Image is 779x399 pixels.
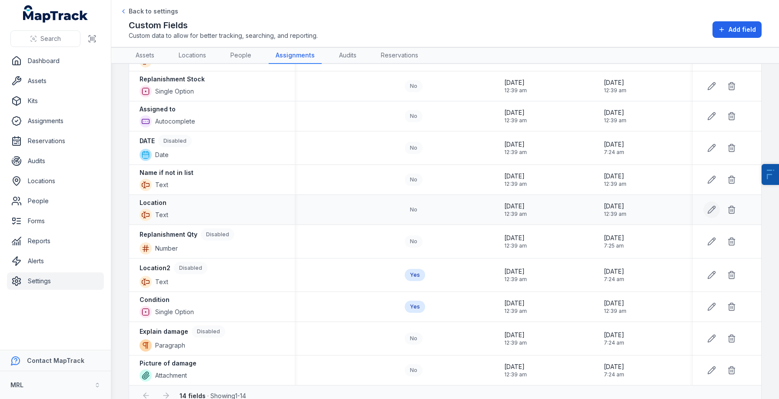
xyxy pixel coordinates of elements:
time: 15/09/2025, 12:39:03 am [604,108,626,124]
time: 15/09/2025, 12:39:03 am [504,267,527,283]
span: [DATE] [504,108,527,117]
a: Assets [7,72,104,90]
span: 12:39 am [504,276,527,283]
time: 15/09/2025, 12:39:03 am [504,362,527,378]
strong: Condition [140,295,170,304]
span: [DATE] [604,234,624,242]
strong: Picture of damage [140,359,196,368]
strong: Replanishment Qty [140,230,197,239]
span: 12:39 am [504,339,527,346]
a: Alerts [7,252,104,270]
span: [DATE] [604,331,624,339]
a: Back to settings [120,7,178,16]
a: People [223,47,258,64]
time: 15/09/2025, 12:39:03 am [504,78,527,94]
strong: Replanishment Stock [140,75,205,84]
span: 12:39 am [604,211,626,218]
time: 15/09/2025, 12:39:03 am [604,172,626,188]
span: Paragraph [155,341,185,350]
time: 15/09/2025, 12:39:03 am [504,140,527,156]
span: [DATE] [604,267,624,276]
time: 15/09/2025, 12:39:03 am [504,202,527,218]
div: No [405,235,423,248]
button: Add field [712,21,762,38]
time: 15/09/2025, 12:39:03 am [504,172,527,188]
span: [DATE] [504,299,527,308]
time: 15/09/2025, 7:24:54 am [604,267,624,283]
span: Text [155,181,168,189]
strong: Name if not in list [140,168,193,177]
span: [DATE] [604,78,626,87]
span: 12:39 am [504,181,527,188]
a: Assets [129,47,161,64]
span: Number [155,244,178,253]
strong: Location [140,198,166,207]
span: 7:24 am [604,276,624,283]
span: Custom data to allow for better tracking, searching, and reporting. [129,31,318,40]
span: 12:39 am [604,117,626,124]
span: 7:24 am [604,339,624,346]
span: Text [155,278,168,286]
time: 15/09/2025, 7:24:32 am [604,140,624,156]
strong: Location2 [140,264,170,272]
a: Assignments [269,47,322,64]
span: [DATE] [504,140,527,149]
span: 12:39 am [504,87,527,94]
a: Reservations [7,132,104,150]
strong: DATE [140,137,155,145]
a: Kits [7,92,104,110]
time: 15/09/2025, 7:24:42 am [604,362,624,378]
time: 15/09/2025, 12:39:03 am [504,234,527,249]
span: [DATE] [604,140,624,149]
a: Reservations [374,47,425,64]
strong: MRL [10,381,23,389]
span: [DATE] [504,331,527,339]
a: Locations [7,172,104,190]
a: Assignments [7,112,104,130]
span: 12:39 am [604,308,626,315]
div: No [405,364,423,376]
span: 12:39 am [504,117,527,124]
time: 15/09/2025, 12:39:03 am [604,299,626,315]
a: Dashboard [7,52,104,70]
a: Forms [7,212,104,230]
span: [DATE] [604,108,626,117]
div: Disabled [201,228,234,241]
span: 12:39 am [604,181,626,188]
div: Yes [405,301,425,313]
span: 7:24 am [604,149,624,156]
span: [DATE] [504,362,527,371]
a: Audits [7,152,104,170]
span: 12:39 am [504,308,527,315]
time: 15/09/2025, 12:39:03 am [604,78,626,94]
div: No [405,174,423,186]
div: Disabled [174,262,207,274]
span: [DATE] [504,78,527,87]
span: Text [155,211,168,219]
a: Settings [7,272,104,290]
a: Audits [332,47,363,64]
span: 7:25 am [604,242,624,249]
span: 12:39 am [504,211,527,218]
time: 15/09/2025, 12:39:03 am [504,299,527,315]
h2: Custom Fields [129,19,318,31]
strong: Assigned to [140,105,176,114]
span: [DATE] [504,172,527,181]
span: Single Option [155,87,194,96]
a: Locations [172,47,213,64]
a: MapTrack [23,5,88,23]
span: Add field [729,25,756,34]
time: 15/09/2025, 7:24:45 am [604,331,624,346]
span: 12:39 am [504,242,527,249]
time: 15/09/2025, 12:39:03 am [604,202,626,218]
span: [DATE] [604,202,626,211]
strong: Explain damage [140,327,188,336]
span: Date [155,151,169,159]
div: No [405,204,423,216]
div: No [405,80,423,92]
span: [DATE] [504,234,527,242]
span: Search [40,34,61,43]
a: Reports [7,232,104,250]
div: Yes [405,269,425,281]
div: No [405,142,423,154]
